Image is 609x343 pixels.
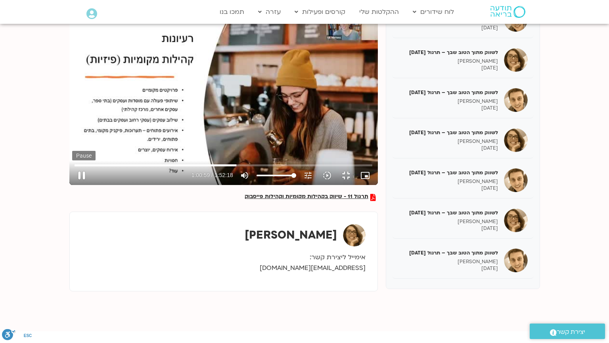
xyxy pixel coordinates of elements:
img: לשווק מתוך הטוב שבך – תרגול 20.7.25 [504,128,528,152]
p: [DATE] [398,225,498,232]
img: גיל מרטנס [343,224,366,247]
h5: לשווק מתוך הטוב שבך – תרגול [DATE] [398,129,498,136]
p: [DATE] [398,65,498,71]
span: יצירת קשר [557,327,585,337]
span: תרגול 11 - שיווק בקהילות מקומיות וקהילות פייסבוק [245,194,368,201]
a: עזרה [254,4,285,19]
a: קורסים ופעילות [291,4,349,19]
p: [PERSON_NAME] [398,58,498,65]
p: [DATE] [398,185,498,192]
h5: לשווק מתוך הטוב שבך – תרגול [DATE] [398,49,498,56]
img: תודעה בריאה [490,6,525,18]
h5: לשווק מתוך הטוב שבך – תרגול [DATE] [398,89,498,96]
a: יצירת קשר [530,324,605,339]
img: לשווק מתוך הטוב שבך – תרגול 22.7.25 [504,168,528,192]
p: [DATE] [398,25,498,31]
img: לשווק מתוך הטוב שבך – תרגול 27.7.25 [504,208,528,232]
strong: [PERSON_NAME] [245,227,337,243]
p: [DATE] [398,145,498,152]
h5: לשווק מתוך הטוב שבך – תרגול [DATE] [398,209,498,216]
img: לשווק מתוך הטוב שבך – תרגול 13/7/25 [504,48,528,72]
p: [PERSON_NAME] [398,138,498,145]
img: לשווק מתוך הטוב שבך – תרגול 15.7.25 [504,88,528,112]
a: ההקלטות שלי [355,4,403,19]
h5: לשווק מתוך הטוב שבך – תרגול [DATE] [398,169,498,176]
p: [PERSON_NAME] [398,98,498,105]
p: [PERSON_NAME] [398,258,498,265]
p: [PERSON_NAME] [398,178,498,185]
p: [DATE] [398,105,498,112]
p: [DATE] [398,265,498,272]
a: לוח שידורים [409,4,458,19]
img: לשווק מתוך הטוב שבך – תרגול 29.7.25 [504,249,528,272]
h5: לשווק מתוך הטוב שבך – תרגול [DATE] [398,249,498,256]
a: תמכו בנו [216,4,248,19]
p: [PERSON_NAME] [398,218,498,225]
p: אימייל ליצירת קשר: [EMAIL_ADDRESS][DOMAIN_NAME] [82,252,366,274]
a: תרגול 11 - שיווק בקהילות מקומיות וקהילות פייסבוק [245,194,376,201]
